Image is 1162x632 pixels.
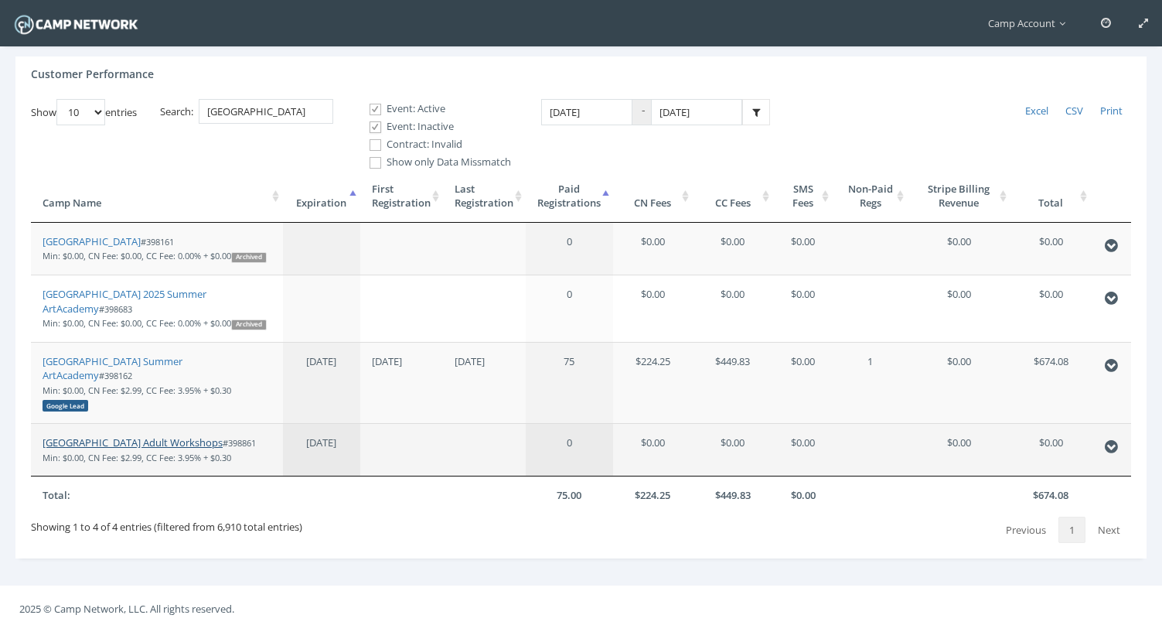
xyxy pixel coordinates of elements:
a: [GEOGRAPHIC_DATA] Summer ArtAcademy [43,354,182,383]
td: 0 [526,275,613,342]
th: Non-Paid Regs: activate to sort column ascending [833,170,907,223]
td: 0 [526,223,613,275]
td: $0.00 [908,223,1010,275]
label: Event: Inactive [356,119,511,135]
th: $0.00 [773,476,833,514]
th: PaidRegistrations: activate to sort column ascending [526,170,613,223]
span: Camp Account [988,16,1073,30]
span: - [632,99,651,126]
input: Date Range: From [541,99,632,126]
a: Print [1092,99,1131,124]
label: Search: [160,99,333,125]
td: $0.00 [773,275,833,342]
th: $674.08 [1010,476,1092,514]
td: $0.00 [693,275,773,342]
small: #398161 Min: $0.00, CN Fee: $0.00, CC Fee: 0.00% + $0.00 [43,236,269,262]
td: $224.25 [613,342,693,423]
span: [DATE] [306,354,336,368]
a: Next [1087,517,1131,543]
label: Event: Active [356,101,511,117]
div: Archived [231,252,267,263]
td: $0.00 [693,223,773,275]
td: [DATE] [443,342,526,423]
th: Stripe Billing Revenue: activate to sort column ascending [908,170,1010,223]
td: $0.00 [613,223,693,275]
td: $0.00 [908,342,1010,423]
a: 1 [1058,517,1085,543]
a: [GEOGRAPHIC_DATA] Adult Workshops [43,436,223,449]
td: $0.00 [613,423,693,476]
th: $224.25 [613,476,693,514]
td: $449.83 [693,342,773,423]
input: Search: [199,99,333,125]
th: Expiration: activate to sort column descending [283,170,360,223]
td: $0.00 [613,275,693,342]
input: Date Range: To [651,99,742,126]
span: Print [1100,104,1123,118]
a: [GEOGRAPHIC_DATA] [43,234,141,248]
th: Total: activate to sort column ascending [1010,170,1092,223]
th: $449.83 [693,476,773,514]
div: Showing 1 to 4 of 4 entries (filtered from 6,910 total entries) [31,514,302,535]
td: $0.00 [908,423,1010,476]
td: 0 [526,423,613,476]
td: $0.00 [1010,223,1092,275]
td: $674.08 [1010,342,1092,423]
img: Camp Network [12,11,141,38]
label: Contract: Invalid [356,137,511,152]
a: Previous [995,517,1057,543]
td: 1 [833,342,907,423]
span: CSV [1065,104,1083,118]
label: Show entries [31,99,137,125]
h4: Customer Performance [31,68,154,80]
th: LastRegistration: activate to sort column ascending [443,170,526,223]
td: 75 [526,342,613,423]
td: $0.00 [773,342,833,423]
th: Camp Name: activate to sort column ascending [31,170,283,223]
span: Excel [1025,104,1048,118]
a: Excel [1017,99,1057,124]
th: FirstRegistration: activate to sort column ascending [360,170,443,223]
td: $0.00 [1010,423,1092,476]
td: $0.00 [1010,275,1092,342]
label: Show only Data Missmatch [356,155,511,170]
th: SMS Fees: activate to sort column ascending [773,170,833,223]
select: Showentries [56,99,105,125]
th: CN Fees: activate to sort column ascending [613,170,693,223]
div: Archived [231,319,267,330]
td: $0.00 [908,275,1010,342]
p: 2025 © Camp Network, LLC. All rights reserved. [19,600,1143,617]
th: 75.00 [526,476,613,514]
a: [GEOGRAPHIC_DATA] 2025 Summer ArtAcademy [43,287,206,316]
a: CSV [1057,99,1092,124]
td: [DATE] [360,342,443,423]
small: #398162 Min: $0.00, CN Fee: $2.99, CC Fee: 3.95% + $0.30 [43,370,231,410]
div: Google Lead [43,400,88,412]
th: Total: [31,476,283,514]
td: $0.00 [693,423,773,476]
td: $0.00 [773,223,833,275]
span: [DATE] [306,436,336,449]
small: #398861 Min: $0.00, CN Fee: $2.99, CC Fee: 3.95% + $0.30 [43,437,256,463]
td: $0.00 [773,423,833,476]
th: CC Fees: activate to sort column ascending [693,170,773,223]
